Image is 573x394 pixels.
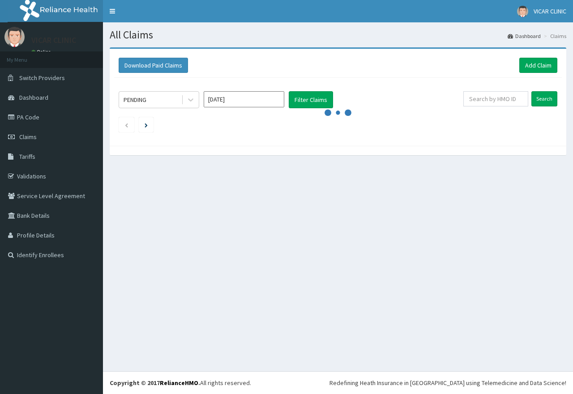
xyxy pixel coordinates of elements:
[160,379,198,387] a: RelianceHMO
[145,121,148,129] a: Next page
[325,99,351,126] svg: audio-loading
[31,36,76,44] p: VICAR CLINIC
[517,6,528,17] img: User Image
[124,95,146,104] div: PENDING
[19,93,48,102] span: Dashboard
[19,133,37,141] span: Claims
[534,7,566,15] span: VICAR CLINIC
[19,153,35,161] span: Tariffs
[508,32,541,40] a: Dashboard
[124,121,128,129] a: Previous page
[19,74,65,82] span: Switch Providers
[329,378,566,387] div: Redefining Heath Insurance in [GEOGRAPHIC_DATA] using Telemedicine and Data Science!
[289,91,333,108] button: Filter Claims
[119,58,188,73] button: Download Paid Claims
[110,379,200,387] strong: Copyright © 2017 .
[519,58,557,73] a: Add Claim
[531,91,557,106] input: Search
[4,27,25,47] img: User Image
[204,91,284,107] input: Select Month and Year
[542,32,566,40] li: Claims
[110,29,566,41] h1: All Claims
[31,49,53,55] a: Online
[103,371,573,394] footer: All rights reserved.
[463,91,528,106] input: Search by HMO ID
